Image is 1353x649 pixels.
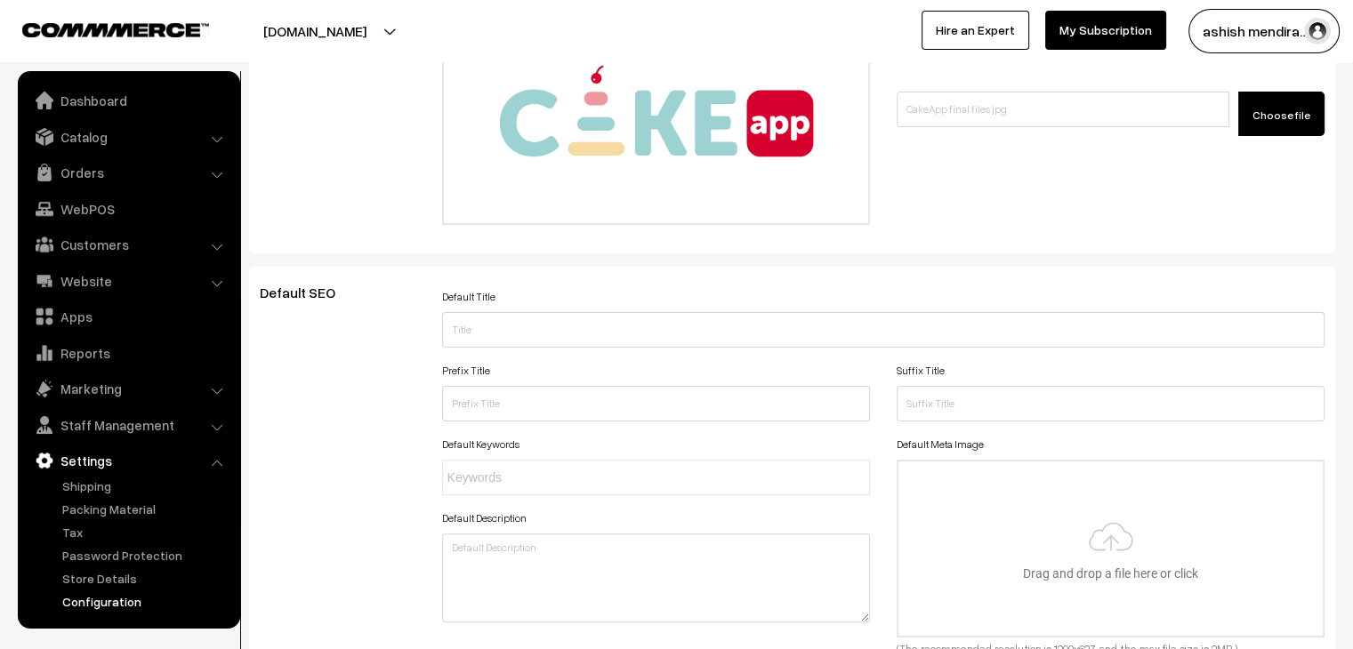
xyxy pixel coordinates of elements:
[22,337,234,369] a: Reports
[22,23,209,36] img: COMMMERCE
[260,284,357,301] span: Default SEO
[201,9,429,53] button: [DOMAIN_NAME]
[22,373,234,405] a: Marketing
[58,546,234,565] a: Password Protection
[1252,108,1310,122] span: Choose file
[442,363,490,379] label: Prefix Title
[897,92,1229,127] input: CakeApp final files.jpg
[58,592,234,611] a: Configuration
[442,510,527,526] label: Default Description
[922,11,1029,50] a: Hire an Expert
[22,409,234,441] a: Staff Management
[897,363,945,379] label: Suffix Title
[22,445,234,477] a: Settings
[897,437,984,453] label: Default Meta Image
[22,18,178,39] a: COMMMERCE
[897,386,1325,421] input: Suffix Title
[22,121,234,153] a: Catalog
[58,569,234,588] a: Store Details
[442,437,519,453] label: Default Keywords
[22,193,234,225] a: WebPOS
[58,523,234,541] a: Tax
[1188,9,1340,53] button: ashish mendira…
[22,84,234,116] a: Dashboard
[22,265,234,297] a: Website
[1045,11,1166,50] a: My Subscription
[58,477,234,495] a: Shipping
[442,312,1325,348] input: Title
[58,500,234,518] a: Packing Material
[442,386,870,421] input: Prefix Title
[1304,18,1331,44] img: user
[447,469,603,487] input: Keywords
[22,156,234,188] a: Orders
[442,289,495,305] label: Default Title
[22,228,234,260] a: Customers
[22,300,234,333] a: Apps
